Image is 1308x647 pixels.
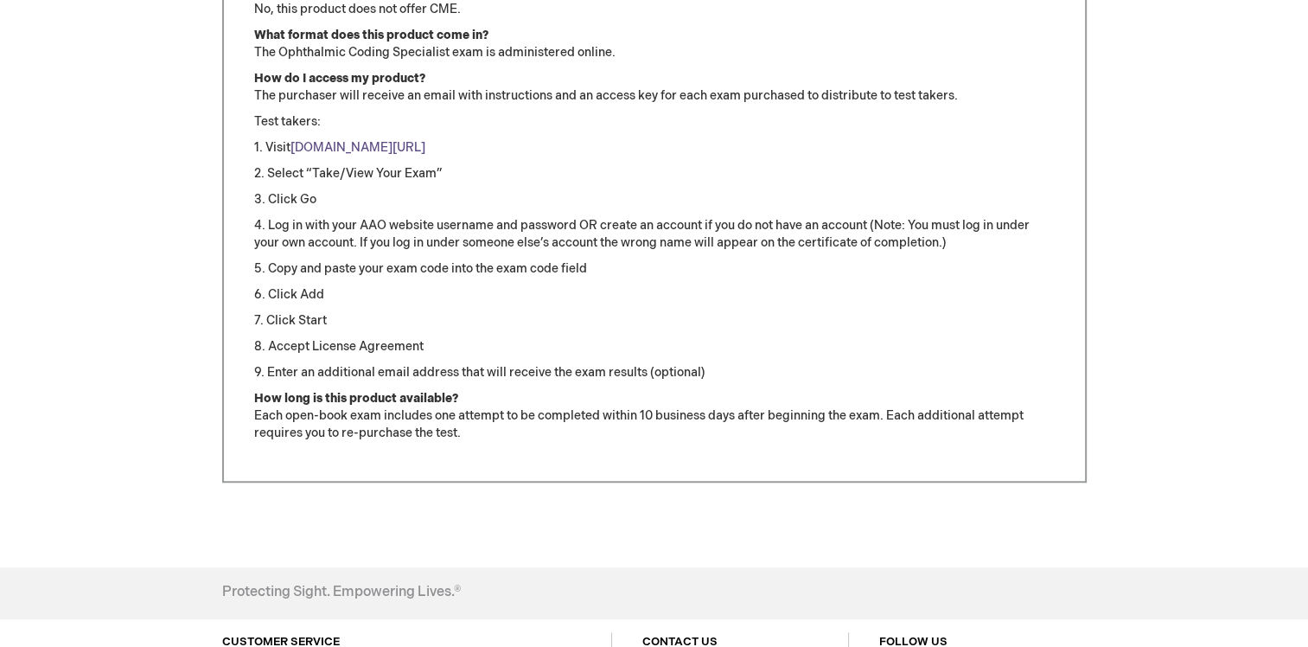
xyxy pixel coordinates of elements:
p: 4. Log in with your AAO website username and password OR create an account if you do not have an ... [254,217,1055,252]
p: The Ophthalmic Coding Specialist exam is administered online. [254,27,1055,61]
strong: How do I access my product? [254,71,425,86]
p: 1. Visit [254,139,1055,157]
p: 3. Click Go [254,191,1055,208]
p: 7. Click Start [254,312,1055,330]
h4: Protecting Sight. Empowering Lives.® [222,585,461,600]
p: 9. Enter an additional email address that will receive the exam results (optional) [254,364,1055,381]
strong: What format does this product come in? [254,28,488,42]
p: The purchaser will receive an email with instructions and an access key for each exam purchased t... [254,70,1055,105]
p: 6. Click Add [254,286,1055,304]
p: 2. Select “Take/View Your Exam” [254,165,1055,183]
p: Each open-book exam includes one attempt to be completed within 10 business days after beginning ... [254,390,1055,442]
p: 8. Accept License Agreement [254,338,1055,356]
p: Test takers: [254,113,1055,131]
p: 5. Copy and paste your exam code into the exam code field [254,260,1055,278]
strong: How long is this product available? [254,391,458,406]
a: [DOMAIN_NAME][URL] [290,140,425,155]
